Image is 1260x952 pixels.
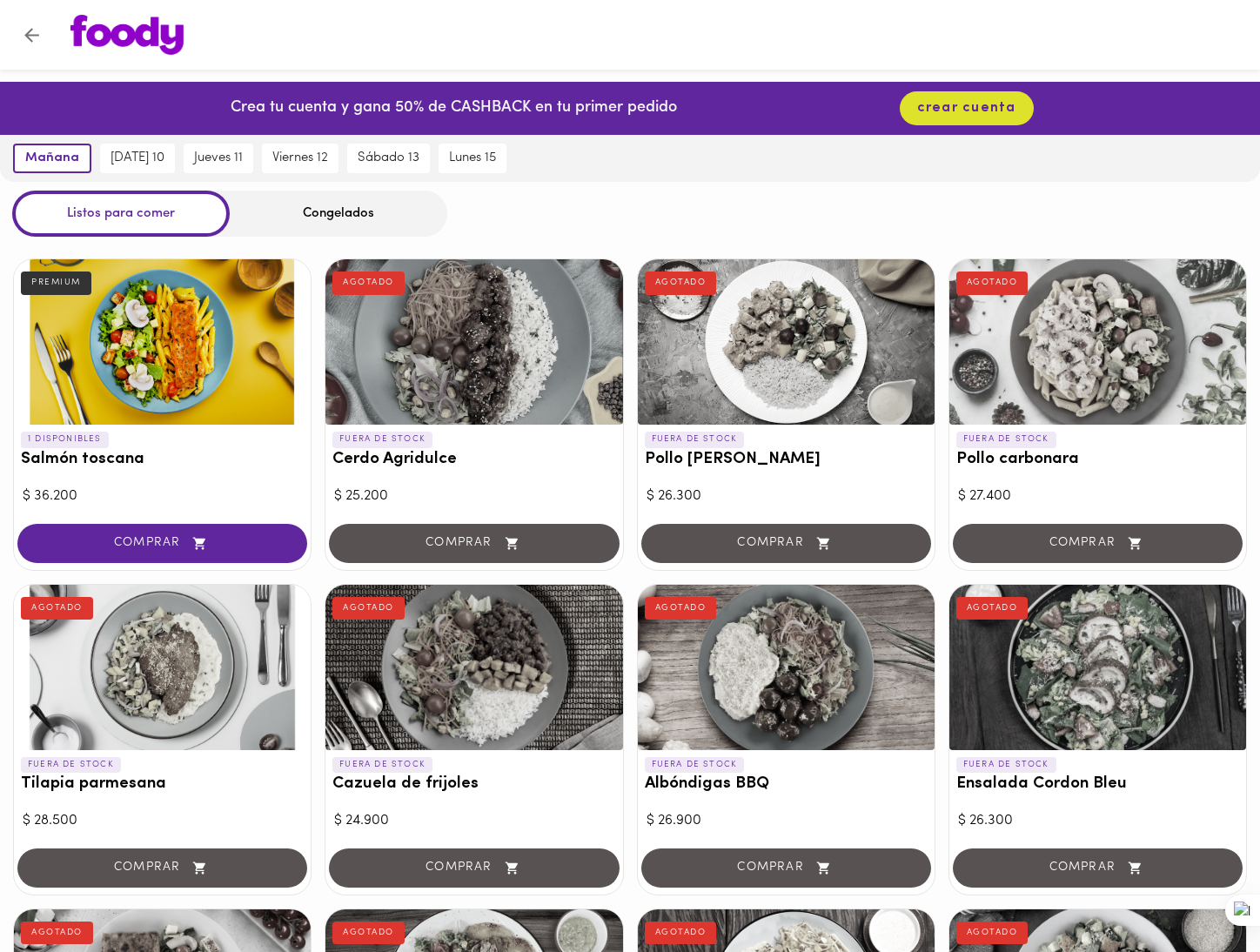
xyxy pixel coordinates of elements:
[70,15,184,55] img: logo.png
[334,486,613,506] div: $ 25.200
[21,775,304,794] h3: Tilapia parmesana
[10,14,53,57] button: Volver
[347,144,430,173] button: sábado 13
[21,432,109,447] p: 1 DISPONIBLES
[949,259,1246,425] div: Pollo carbonara
[638,585,935,750] div: Albóndigas BBQ
[100,144,175,173] button: [DATE] 10
[332,597,405,620] div: AGOTADO
[647,811,926,831] div: $ 26.900
[449,151,496,166] span: lunes 15
[111,151,164,166] span: [DATE] 10
[17,524,307,563] button: COMPRAR
[645,775,928,794] h3: Albóndigas BBQ
[645,922,717,944] div: AGOTADO
[39,536,285,551] span: COMPRAR
[956,597,1029,620] div: AGOTADO
[332,451,615,469] h3: Cerdo Agridulce
[230,191,447,237] div: Congelados
[645,757,745,773] p: FUERA DE STOCK
[638,259,935,425] div: Pollo Tikka Massala
[900,91,1034,125] button: crear cuenta
[21,757,121,773] p: FUERA DE STOCK
[956,451,1239,469] h3: Pollo carbonara
[332,272,405,294] div: AGOTADO
[231,97,677,120] p: Crea tu cuenta y gana 50% de CASHBACK en tu primer pedido
[25,151,79,166] span: mañana
[949,585,1246,750] div: Ensalada Cordon Bleu
[332,922,405,944] div: AGOTADO
[645,272,717,294] div: AGOTADO
[272,151,328,166] span: viernes 12
[645,451,928,469] h3: Pollo [PERSON_NAME]
[21,451,304,469] h3: Salmón toscana
[262,144,338,173] button: viernes 12
[21,597,93,620] div: AGOTADO
[23,486,302,506] div: $ 36.200
[14,585,311,750] div: Tilapia parmesana
[956,757,1056,773] p: FUERA DE STOCK
[23,811,302,831] div: $ 28.500
[13,144,91,173] button: mañana
[956,272,1029,294] div: AGOTADO
[14,259,311,425] div: Salmón toscana
[645,597,717,620] div: AGOTADO
[194,151,243,166] span: jueves 11
[332,757,432,773] p: FUERA DE STOCK
[21,272,91,294] div: PREMIUM
[12,191,230,237] div: Listos para comer
[917,100,1016,117] span: crear cuenta
[184,144,253,173] button: jueves 11
[958,486,1237,506] div: $ 27.400
[956,922,1029,944] div: AGOTADO
[21,922,93,944] div: AGOTADO
[325,585,622,750] div: Cazuela de frijoles
[956,432,1056,447] p: FUERA DE STOCK
[956,775,1239,794] h3: Ensalada Cordon Bleu
[439,144,506,173] button: lunes 15
[332,432,432,447] p: FUERA DE STOCK
[334,811,613,831] div: $ 24.900
[358,151,419,166] span: sábado 13
[332,775,615,794] h3: Cazuela de frijoles
[958,811,1237,831] div: $ 26.300
[325,259,622,425] div: Cerdo Agridulce
[647,486,926,506] div: $ 26.300
[645,432,745,447] p: FUERA DE STOCK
